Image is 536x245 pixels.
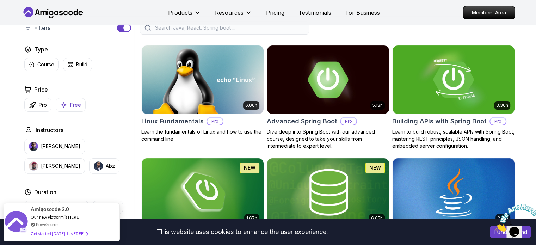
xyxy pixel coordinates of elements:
a: Members Area [463,6,515,19]
h2: Linux Fundamentals [141,116,204,126]
p: Learn the fundamentals of Linux and how to use the command line [141,128,264,142]
button: instructor img[PERSON_NAME] [24,139,85,154]
h2: Instructors [36,126,63,134]
button: Resources [215,8,252,23]
button: Course [24,58,59,71]
button: instructor imgAbz [89,158,119,174]
a: Testimonials [298,8,331,17]
div: Get started [DATE]. It's FREE [31,229,88,238]
img: provesource social proof notification image [5,211,28,234]
p: Abz [106,163,115,170]
p: 6.00h [245,103,257,108]
p: 6.65h [371,215,383,221]
button: 0-1 Hour [24,201,53,214]
p: Pro [490,118,506,125]
p: Dive deep into Spring Boot with our advanced course, designed to take your skills from intermedia... [267,128,389,149]
p: 1.67h [246,215,257,221]
p: NEW [244,164,255,171]
p: NEW [369,164,381,171]
img: instructor img [29,161,38,171]
img: instructor img [29,142,38,151]
button: Build [63,58,92,71]
img: Chat attention grabber [3,3,47,31]
p: 5.18h [372,103,383,108]
p: Members Area [463,6,515,19]
button: Pro [24,98,51,112]
a: Building APIs with Spring Boot card3.30hBuilding APIs with Spring BootProLearn to build robust, s... [392,45,515,149]
p: 3.30h [496,103,508,108]
a: ProveSource [36,221,58,227]
a: Linux Fundamentals card6.00hLinux FundamentalsProLearn the fundamentals of Linux and how to use t... [141,45,264,142]
img: Building APIs with Spring Boot card [393,45,515,114]
p: Free [70,102,81,109]
img: Spring Data JPA card [267,158,389,227]
img: Linux Fundamentals card [142,45,264,114]
img: instructor img [94,161,103,171]
button: 1-3 Hours [57,201,88,214]
button: Accept cookies [490,226,531,238]
p: Learn to build robust, scalable APIs with Spring Boot, mastering REST principles, JSON handling, ... [392,128,515,149]
img: Advanced Spring Boot card [267,45,389,114]
img: Java for Beginners card [393,158,515,227]
a: Advanced Spring Boot card5.18hAdvanced Spring BootProDive deep into Spring Boot with our advanced... [267,45,389,149]
div: This website uses cookies to enhance the user experience. [5,224,479,240]
p: Pro [341,118,356,125]
p: Pro [39,102,47,109]
button: Free [56,98,86,112]
a: For Business [345,8,380,17]
span: 1 [3,3,6,9]
span: Amigoscode 2.0 [31,205,69,213]
iframe: chat widget [492,201,536,234]
h2: Duration [34,188,56,196]
p: [PERSON_NAME] [41,143,80,150]
p: Build [76,61,87,68]
button: Products [168,8,201,23]
p: [PERSON_NAME] [41,163,80,170]
h2: Price [34,85,48,94]
p: Products [168,8,192,17]
p: Filters [34,24,50,32]
button: instructor img[PERSON_NAME] [24,158,85,174]
img: Spring Boot for Beginners card [142,158,264,227]
input: Search Java, React, Spring boot ... [154,24,304,31]
p: Pro [207,118,223,125]
a: Pricing [266,8,284,17]
p: Resources [215,8,244,17]
p: Course [37,61,54,68]
span: Our new Platform is HERE [31,214,79,220]
button: +3 Hours [93,201,123,214]
h2: Type [34,45,48,54]
h2: Advanced Spring Boot [267,116,337,126]
h2: Building APIs with Spring Boot [392,116,487,126]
